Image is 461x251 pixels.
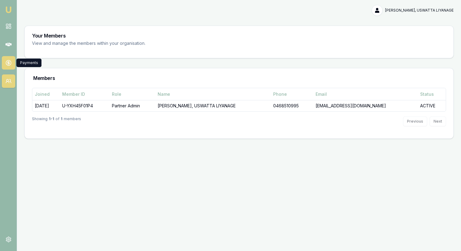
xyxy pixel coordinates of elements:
[313,100,418,112] td: [EMAIL_ADDRESS][DOMAIN_NAME]
[32,100,60,112] td: [DATE]
[62,91,107,97] div: Member ID
[33,76,55,81] h3: Members
[49,117,54,126] strong: 1 - 1
[271,100,313,112] td: 0468510995
[316,91,416,97] div: Email
[5,6,12,13] img: emu-icon-u.png
[109,100,155,112] td: Partner Admin
[61,117,63,126] strong: 1
[158,91,268,97] div: Name
[60,100,109,112] td: U-YXH45F01P4
[32,40,188,47] p: View and manage the members within your organisation.
[418,100,446,112] td: ACTIVE
[32,33,446,38] h3: Your Members
[112,91,153,97] div: Role
[273,91,311,97] div: Phone
[155,100,270,112] td: [PERSON_NAME], USWATTA LIYANAGE
[32,117,81,126] div: Showing of members
[420,91,443,97] div: Status
[385,8,454,13] span: [PERSON_NAME], USWATTA LIYANAGE
[35,91,57,97] div: Joined
[16,59,42,67] div: Payments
